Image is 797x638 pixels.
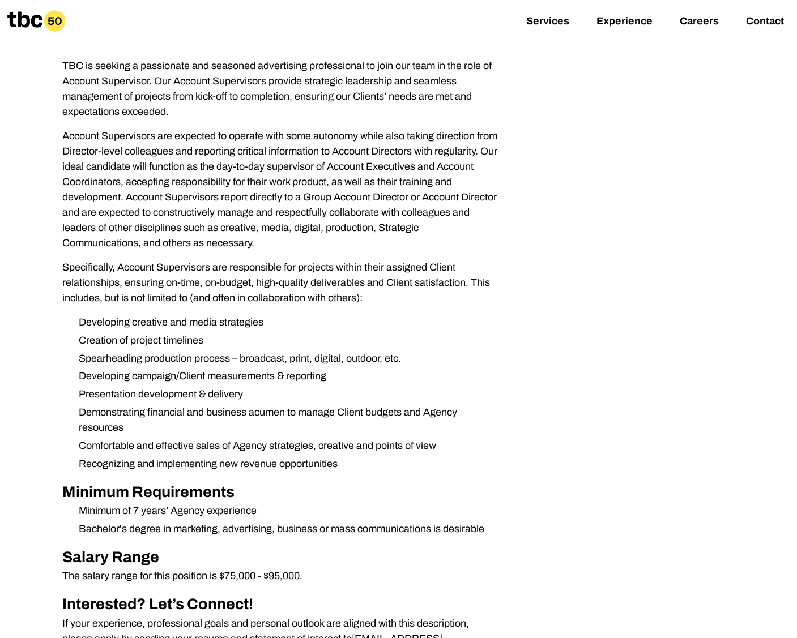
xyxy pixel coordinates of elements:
[70,369,497,384] li: Developing campaign/Client measurements & reporting
[680,15,719,29] a: Careers
[70,333,497,348] li: Creation of project timelines
[70,351,497,366] li: Spearheading production process – broadcast, print, digital, outdoor, etc.
[596,15,653,29] a: Experience
[526,15,569,29] a: Services
[62,58,497,119] p: TBC is seeking a passionate and seasoned advertising professional to join our team in the role of...
[70,438,497,453] li: Comfortable and effective sales of Agency strategies, creative and points of view
[70,521,497,537] li: Bachelor's degree in marketing, advertising, business or mass communications is desirable
[62,481,497,504] h2: Minimum Requirements
[70,456,497,472] li: Recognizing and implementing new revenue opportunities
[70,315,497,330] li: Developing creative and media strategies
[70,503,497,519] li: Minimum of 7 years’ Agency experience
[62,129,497,251] p: Account Supervisors are expected to operate with some autonomy while also taking direction from D...
[62,593,497,616] h2: Interested? Let’s Connect!
[62,568,497,584] p: The salary range for this position is $75,000 - $95,000.
[746,15,784,29] a: Contact
[62,546,497,569] h2: Salary Range
[70,387,497,402] li: Presentation development & delivery
[70,405,497,435] li: Demonstrating financial and business acumen to manage Client budgets and Agency resources
[62,260,497,306] p: Specifically, Account Supervisors are responsible for projects within their assigned Client relat...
